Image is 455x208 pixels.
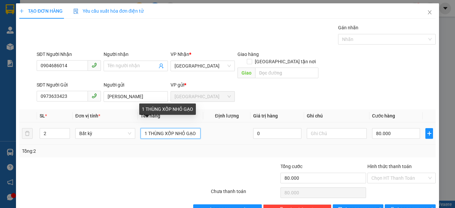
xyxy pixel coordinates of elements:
[171,81,235,89] div: VP gửi
[37,81,101,89] div: SĐT Người Gửi
[372,113,395,118] span: Cước hàng
[19,9,24,13] span: plus
[253,113,278,118] span: Giá trị hàng
[159,63,164,69] span: user-add
[420,3,439,22] button: Close
[22,128,33,139] button: delete
[253,128,301,139] input: 0
[40,113,45,118] span: SL
[104,81,168,89] div: Người gửi
[425,128,433,139] button: plus
[237,52,259,57] span: Giao hàng
[92,63,97,68] span: phone
[304,109,369,122] th: Ghi chú
[19,8,63,14] span: TẠO ĐƠN HÀNG
[92,93,97,99] span: phone
[175,61,231,71] span: Sài Gòn
[141,128,201,139] input: VD: Bàn, Ghế
[338,25,358,30] label: Gán nhãn
[215,113,238,118] span: Định lượng
[237,68,255,78] span: Giao
[171,52,189,57] span: VP Nhận
[426,131,433,136] span: plus
[427,10,432,15] span: close
[139,104,196,115] div: 1 THÙNG XỐP NHỎ GẠO
[75,113,100,118] span: Đơn vị tính
[175,92,231,102] span: Quảng Sơn
[307,128,367,139] input: Ghi Chú
[73,8,144,14] span: Yêu cầu xuất hóa đơn điện tử
[79,128,131,138] span: Bất kỳ
[252,58,318,65] span: [GEOGRAPHIC_DATA] tận nơi
[255,68,318,78] input: Dọc đường
[280,164,302,169] span: Tổng cước
[104,51,168,58] div: Người nhận
[73,9,79,14] img: icon
[210,188,280,199] div: Chưa thanh toán
[22,147,176,155] div: Tổng: 2
[367,164,412,169] label: Hình thức thanh toán
[37,51,101,58] div: SĐT Người Nhận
